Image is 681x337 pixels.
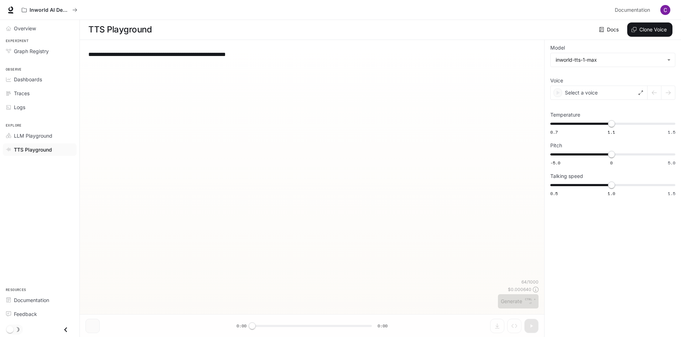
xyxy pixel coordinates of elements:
span: 0.5 [550,190,558,196]
a: Graph Registry [3,45,77,57]
span: Logs [14,103,25,111]
a: LLM Playground [3,129,77,142]
span: Feedback [14,310,37,318]
p: Model [550,45,565,50]
a: Dashboards [3,73,77,86]
button: Close drawer [58,322,74,337]
span: -5.0 [550,160,560,166]
p: Voice [550,78,563,83]
button: All workspaces [19,3,80,17]
div: inworld-tts-1-max [556,56,664,63]
a: Documentation [3,294,77,306]
h1: TTS Playground [88,22,152,37]
span: Documentation [615,6,650,15]
span: LLM Playground [14,132,52,139]
p: $ 0.000640 [508,286,531,292]
div: inworld-tts-1-max [551,53,675,67]
p: Pitch [550,143,562,148]
span: 1.5 [668,129,675,135]
span: 1.1 [608,129,615,135]
a: Logs [3,101,77,113]
img: User avatar [660,5,670,15]
p: Inworld AI Demos [30,7,69,13]
a: TTS Playground [3,143,77,156]
a: Documentation [612,3,655,17]
span: Dark mode toggle [6,325,14,333]
span: Overview [14,25,36,32]
span: Graph Registry [14,47,49,55]
span: 1.0 [608,190,615,196]
a: Overview [3,22,77,35]
span: 1.5 [668,190,675,196]
p: Talking speed [550,174,583,179]
span: Traces [14,90,30,97]
span: 0.7 [550,129,558,135]
p: 64 / 1000 [521,279,539,285]
span: Dashboards [14,76,42,83]
button: Clone Voice [627,22,672,37]
span: 5.0 [668,160,675,166]
p: Temperature [550,112,580,117]
span: TTS Playground [14,146,52,153]
span: 0 [610,160,613,166]
a: Feedback [3,308,77,320]
button: User avatar [658,3,672,17]
a: Traces [3,87,77,99]
a: Docs [598,22,622,37]
span: Documentation [14,296,49,304]
p: Select a voice [565,89,598,96]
